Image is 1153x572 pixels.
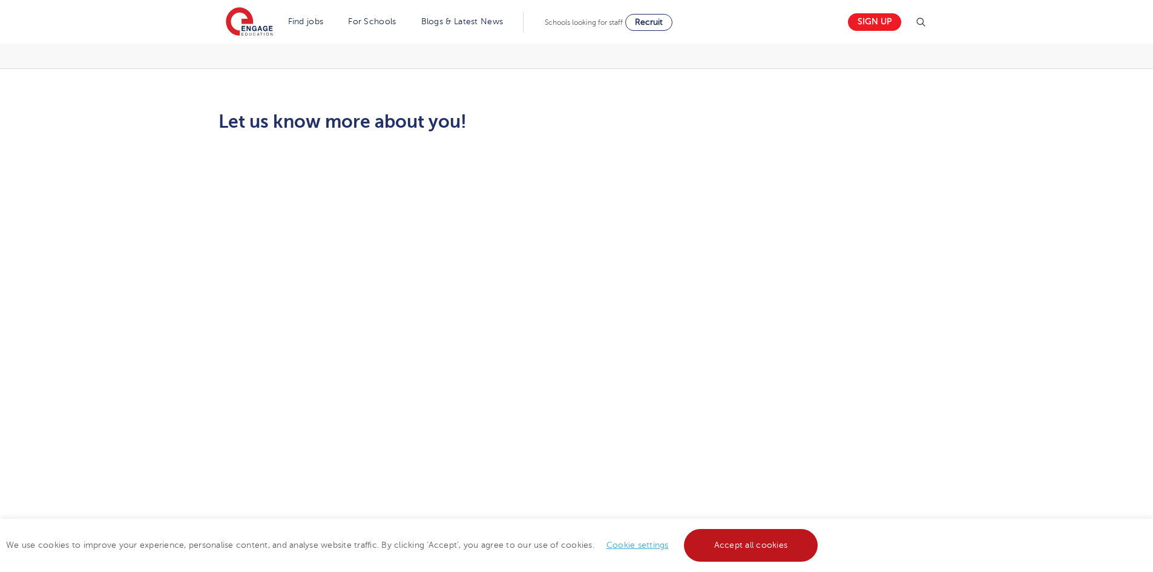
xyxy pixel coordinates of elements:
img: Engage Education [226,7,273,38]
a: Accept all cookies [684,529,818,562]
a: Recruit [625,14,672,31]
a: Sign up [848,13,901,31]
h2: Let us know more about you! [218,111,690,132]
a: Find jobs [288,17,324,26]
a: Blogs & Latest News [421,17,504,26]
span: We use cookies to improve your experience, personalise content, and analyse website traffic. By c... [6,541,821,550]
span: Schools looking for staff [545,18,623,27]
a: Cookie settings [606,541,669,550]
span: Recruit [635,18,663,27]
a: For Schools [348,17,396,26]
